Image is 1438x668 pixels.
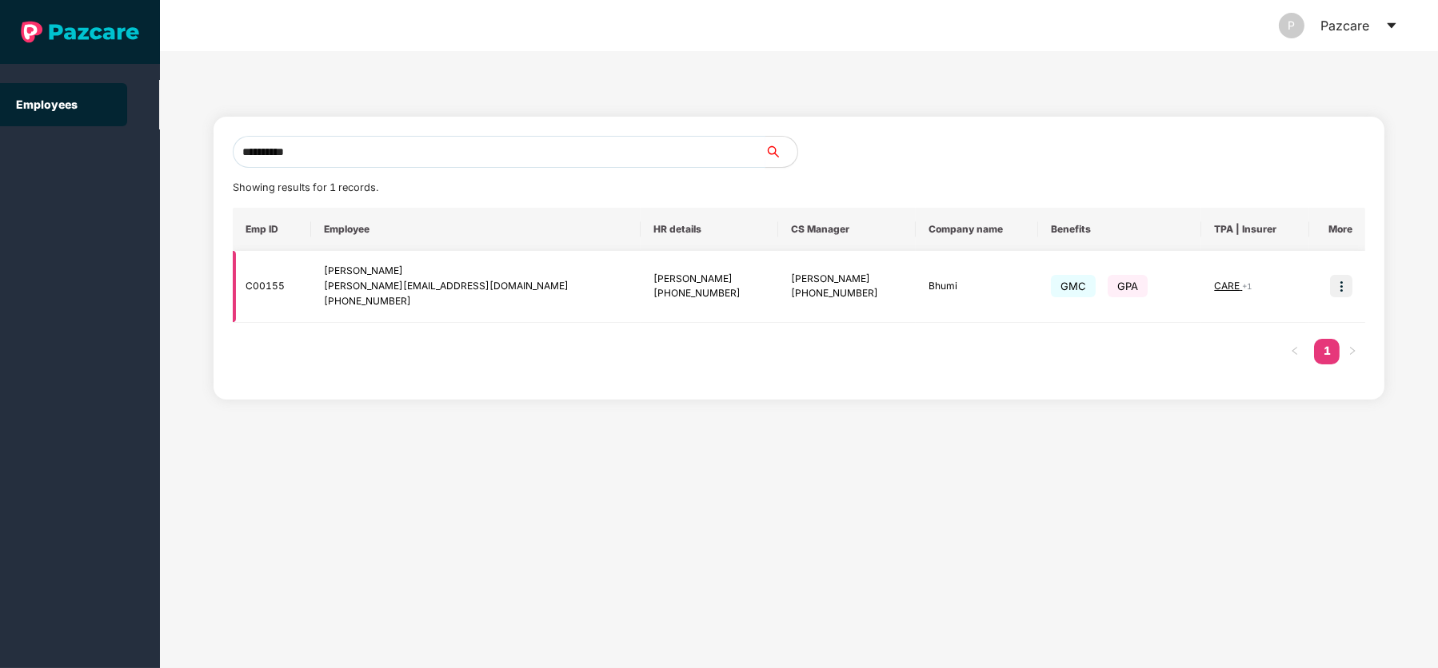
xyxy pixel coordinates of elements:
[1348,346,1357,356] span: right
[1201,208,1308,251] th: TPA | Insurer
[1288,13,1296,38] span: P
[324,264,628,279] div: [PERSON_NAME]
[1340,339,1365,364] li: Next Page
[233,181,378,193] span: Showing results for 1 records.
[1038,208,1202,251] th: Benefits
[233,208,312,251] th: Emp ID
[791,286,903,301] div: [PHONE_NUMBER]
[1290,346,1300,356] span: left
[916,208,1037,251] th: Company name
[16,97,78,111] a: Employees
[324,279,628,294] div: [PERSON_NAME][EMAIL_ADDRESS][DOMAIN_NAME]
[1282,339,1308,364] button: left
[1108,275,1148,297] span: GPA
[641,208,778,251] th: HR details
[311,208,641,251] th: Employee
[324,294,628,309] div: [PHONE_NUMBER]
[1214,280,1242,292] span: CARE
[1330,275,1352,297] img: icon
[765,136,798,168] button: search
[1309,208,1366,251] th: More
[1340,339,1365,364] button: right
[1314,339,1340,364] li: 1
[653,272,765,287] div: [PERSON_NAME]
[653,286,765,301] div: [PHONE_NUMBER]
[1282,339,1308,364] li: Previous Page
[778,208,916,251] th: CS Manager
[916,251,1037,323] td: Bhumi
[1385,19,1398,32] span: caret-down
[1051,275,1096,297] span: GMC
[233,251,312,323] td: C00155
[791,272,903,287] div: [PERSON_NAME]
[1314,339,1340,363] a: 1
[765,145,797,158] span: search
[1242,281,1252,291] span: + 1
